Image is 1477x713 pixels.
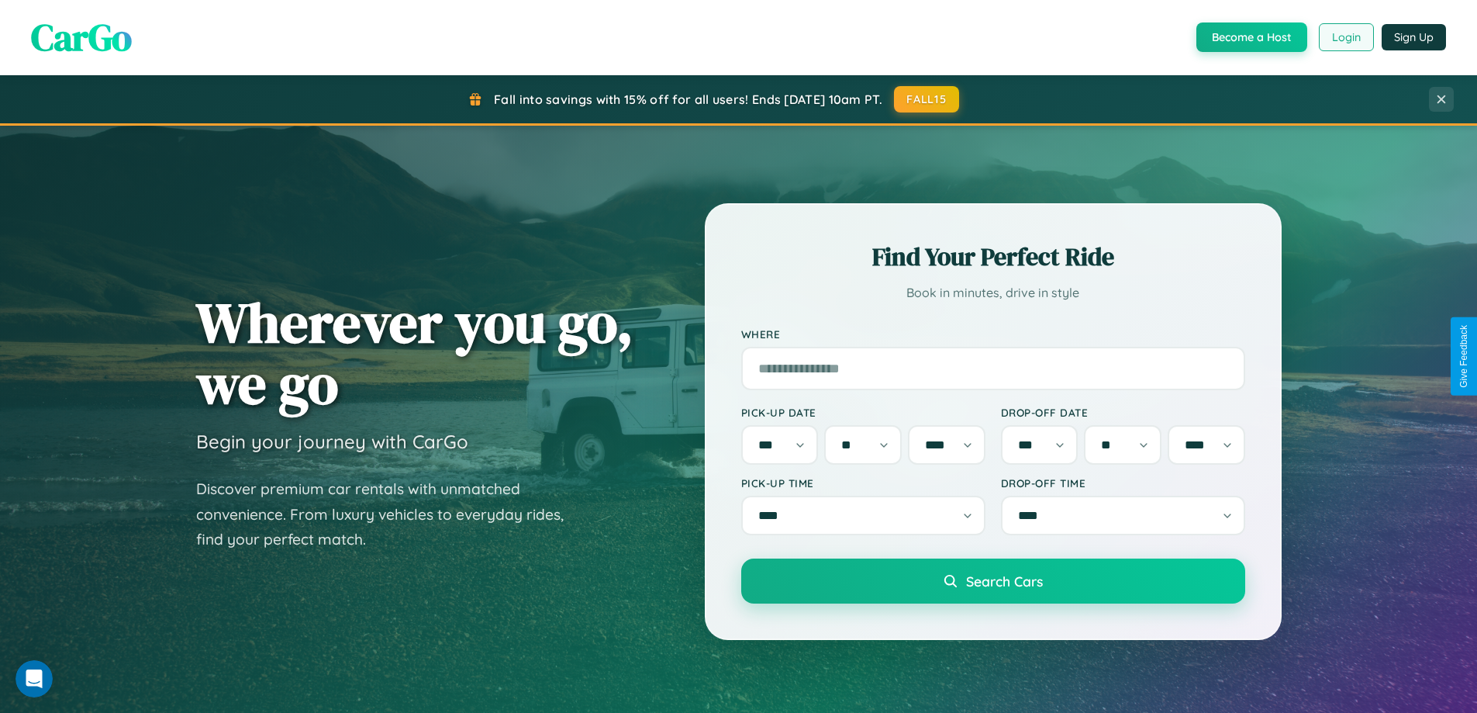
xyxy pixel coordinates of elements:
label: Where [741,327,1245,341]
span: CarGo [31,12,132,63]
h1: Wherever you go, we go [196,292,633,414]
button: Sign Up [1382,24,1446,50]
span: Fall into savings with 15% off for all users! Ends [DATE] 10am PT. [494,92,882,107]
span: Search Cars [966,573,1043,590]
label: Pick-up Time [741,476,985,490]
button: FALL15 [894,86,959,112]
h2: Find Your Perfect Ride [741,240,1245,274]
button: Become a Host [1196,22,1307,52]
div: Give Feedback [1458,325,1469,388]
button: Search Cars [741,559,1245,604]
label: Drop-off Time [1001,476,1245,490]
label: Pick-up Date [741,406,985,419]
label: Drop-off Date [1001,406,1245,419]
button: Login [1319,23,1374,51]
p: Discover premium car rentals with unmatched convenience. From luxury vehicles to everyday rides, ... [196,476,584,552]
p: Book in minutes, drive in style [741,282,1245,304]
iframe: Intercom live chat [16,660,53,697]
h3: Begin your journey with CarGo [196,430,468,453]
